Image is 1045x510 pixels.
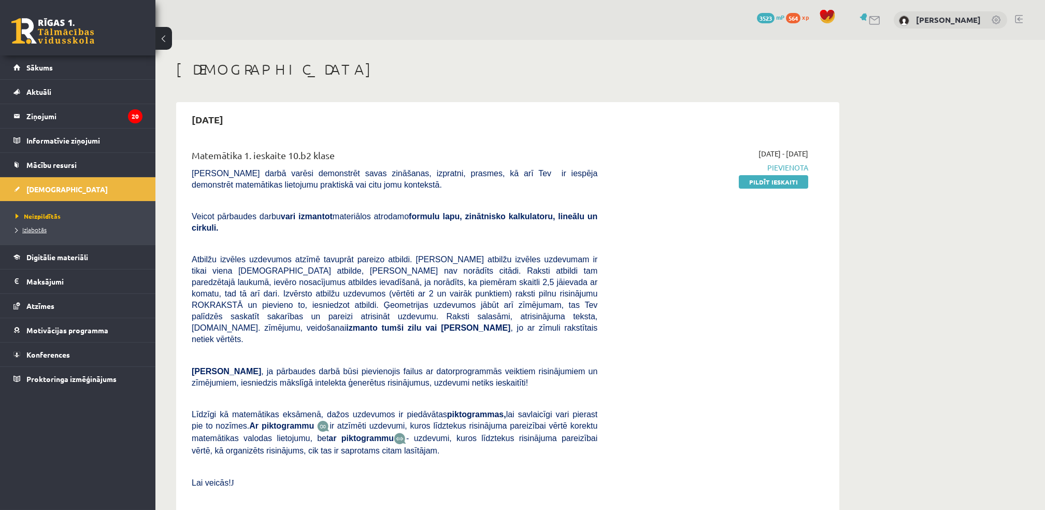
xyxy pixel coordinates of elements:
span: Sākums [26,63,53,72]
span: Līdzīgi kā matemātikas eksāmenā, dažos uzdevumos ir piedāvātas lai savlaicīgi vari pierast pie to... [192,410,597,430]
b: izmanto [346,323,377,332]
span: [DATE] - [DATE] [758,148,808,159]
h1: [DEMOGRAPHIC_DATA] [176,61,839,78]
a: Proktoringa izmēģinājums [13,367,142,391]
span: Konferences [26,350,70,359]
span: [PERSON_NAME] darbā varēsi demonstrēt savas zināšanas, izpratni, prasmes, kā arī Tev ir iespēja d... [192,169,597,189]
b: piktogrammas, [447,410,506,419]
a: [DEMOGRAPHIC_DATA] [13,177,142,201]
span: [PERSON_NAME] [192,367,261,376]
span: Aktuāli [26,87,51,96]
span: Mācību resursi [26,160,77,169]
a: Rīgas 1. Tālmācības vidusskola [11,18,94,44]
span: Veicot pārbaudes darbu materiālos atrodamo [192,212,597,232]
a: Mācību resursi [13,153,142,177]
img: JfuEzvunn4EvwAAAAASUVORK5CYII= [317,420,330,432]
span: Lai veicās! [192,478,231,487]
a: Atzīmes [13,294,142,318]
a: Motivācijas programma [13,318,142,342]
span: Proktoringa izmēģinājums [26,374,117,384]
a: 3523 mP [757,13,784,21]
span: ir atzīmēti uzdevumi, kuros līdztekus risinājuma pareizībai vērtē korektu matemātikas valodas lie... [192,421,597,443]
span: Motivācijas programma [26,325,108,335]
span: Izlabotās [16,225,47,234]
a: Neizpildītās [16,211,145,221]
b: ar piktogrammu [328,434,394,443]
img: Aldis Smirnovs [899,16,909,26]
span: Digitālie materiāli [26,252,88,262]
a: Ziņojumi20 [13,104,142,128]
b: Ar piktogrammu [249,421,314,430]
a: Digitālie materiāli [13,245,142,269]
a: Maksājumi [13,270,142,293]
span: , ja pārbaudes darbā būsi pievienojis failus ar datorprogrammās veiktiem risinājumiem un zīmējumi... [192,367,597,387]
h2: [DATE] [181,107,234,132]
span: Atbilžu izvēles uzdevumos atzīmē tavuprāt pareizo atbildi. [PERSON_NAME] atbilžu izvēles uzdevuma... [192,255,597,344]
a: Informatīvie ziņojumi [13,129,142,152]
a: Izlabotās [16,225,145,234]
a: Sākums [13,55,142,79]
legend: Informatīvie ziņojumi [26,129,142,152]
b: formulu lapu, zinātnisko kalkulatoru, lineālu un cirkuli. [192,212,597,232]
span: xp [802,13,809,21]
a: Pildīt ieskaiti [739,175,808,189]
legend: Maksājumi [26,270,142,293]
span: Atzīmes [26,301,54,310]
i: 20 [128,109,142,123]
a: Aktuāli [13,80,142,104]
span: Neizpildītās [16,212,61,220]
span: 564 [786,13,800,23]
span: mP [776,13,784,21]
a: Konferences [13,343,142,366]
b: vari izmantot [281,212,333,221]
span: [DEMOGRAPHIC_DATA] [26,185,108,194]
img: wKvN42sLe3LLwAAAABJRU5ErkJggg== [394,433,406,445]
span: 3523 [757,13,775,23]
a: 564 xp [786,13,814,21]
legend: Ziņojumi [26,104,142,128]
a: [PERSON_NAME] [916,15,981,25]
b: tumši zilu vai [PERSON_NAME] [381,323,510,332]
span: Pievienota [613,162,808,173]
span: J [231,478,234,487]
div: Matemātika 1. ieskaite 10.b2 klase [192,148,597,167]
